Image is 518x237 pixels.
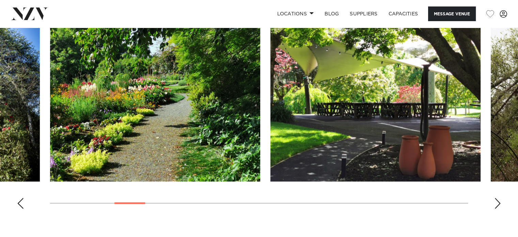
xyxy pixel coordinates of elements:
[11,8,48,20] img: nzv-logo.png
[270,27,481,181] swiper-slide: 6 / 26
[428,6,476,21] button: Message Venue
[271,6,319,21] a: Locations
[344,6,383,21] a: SUPPLIERS
[383,6,424,21] a: Capacities
[319,6,344,21] a: BLOG
[50,27,260,181] swiper-slide: 5 / 26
